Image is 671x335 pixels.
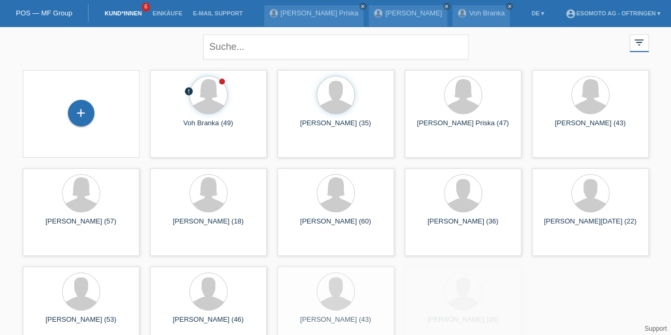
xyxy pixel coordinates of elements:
div: [PERSON_NAME] Priska (47) [413,119,513,136]
div: Voh Branka (49) [159,119,258,136]
div: [PERSON_NAME] (43) [286,315,386,332]
div: [PERSON_NAME] (36) [413,217,513,234]
div: [PERSON_NAME] (46) [159,315,258,332]
span: 6 [142,3,150,12]
a: [PERSON_NAME] Priska [281,9,359,17]
a: close [443,3,450,10]
div: [PERSON_NAME] (53) [31,315,131,332]
div: [PERSON_NAME] (45) [413,315,513,332]
a: close [506,3,513,10]
div: [PERSON_NAME] (57) [31,217,131,234]
a: close [359,3,367,10]
i: close [360,4,365,9]
div: [PERSON_NAME] (60) [286,217,386,234]
a: Einkäufe [147,10,187,16]
i: account_circle [565,8,576,19]
div: [PERSON_NAME] (43) [541,119,640,136]
a: DE ▾ [526,10,550,16]
div: [PERSON_NAME] (35) [286,119,386,136]
div: Kund*in hinzufügen [68,104,94,122]
a: Support [644,325,667,332]
div: [PERSON_NAME][DATE] (22) [541,217,640,234]
a: POS — MF Group [16,9,72,17]
div: Unbestätigt, in Bearbeitung [184,87,194,98]
i: close [444,4,449,9]
a: Voh Branka [469,9,504,17]
a: [PERSON_NAME] [385,9,442,17]
a: Kund*innen [99,10,147,16]
a: E-Mail Support [188,10,248,16]
i: filter_list [633,37,645,48]
div: [PERSON_NAME] (18) [159,217,258,234]
a: account_circleEsomoto AG - Oftringen ▾ [560,10,666,16]
input: Suche... [203,35,468,59]
i: close [507,4,512,9]
i: error [184,87,194,96]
